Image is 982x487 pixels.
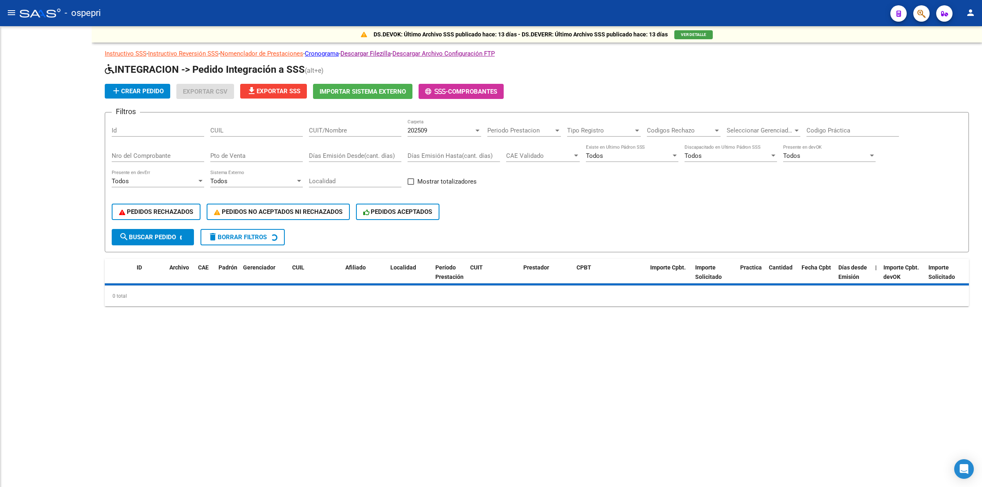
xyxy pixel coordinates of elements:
span: Codigos Rechazo [647,127,713,134]
a: Cronograma [305,50,339,57]
datatable-header-cell: | [872,259,880,295]
div: 0 total [105,286,969,306]
span: Gerenciador [243,264,275,271]
datatable-header-cell: Archivo [166,259,195,295]
a: Descargar Archivo Configuración FTP [392,50,495,57]
button: Buscar Pedido [112,229,194,245]
span: PEDIDOS RECHAZADOS [119,208,193,215]
mat-icon: delete [208,232,218,242]
button: PEDIDOS NO ACEPTADOS NI RECHAZADOS [207,204,350,220]
span: Borrar Filtros [208,233,267,241]
span: Exportar CSV [183,88,227,95]
span: Todos [783,152,800,159]
datatable-header-cell: Localidad [387,259,432,295]
span: Tipo Registro [567,127,633,134]
datatable-header-cell: ID [133,259,166,295]
datatable-header-cell: Importe Cpbt. [647,259,692,295]
span: VER DETALLE [681,32,706,37]
datatable-header-cell: CAE [195,259,215,295]
datatable-header-cell: Importe Solicitado [692,259,737,295]
mat-icon: search [119,232,129,242]
span: Padrón [218,264,237,271]
span: Localidad [390,264,416,271]
span: Todos [685,152,702,159]
datatable-header-cell: Días desde Emisión [835,259,872,295]
span: PEDIDOS NO ACEPTADOS NI RECHAZADOS [214,208,342,215]
span: Todos [210,177,227,185]
datatable-header-cell: Período Prestación [432,259,467,295]
a: Descargar Filezilla [340,50,391,57]
span: Comprobantes [448,88,497,95]
div: Open Intercom Messenger [954,459,974,479]
span: 202509 [408,127,427,134]
span: CAE [198,264,209,271]
span: Mostrar totalizadores [417,177,477,186]
datatable-header-cell: Importe Cpbt. devOK [880,259,925,295]
button: -Comprobantes [419,84,504,99]
span: Cantidad [769,264,793,271]
span: Periodo Prestacion [487,127,554,134]
span: Todos [586,152,603,159]
datatable-header-cell: CUIL [289,259,342,295]
mat-icon: menu [7,8,16,18]
mat-icon: file_download [247,86,257,96]
span: | [875,264,877,271]
p: DS.DEVOK: Último Archivo SSS publicado hace: 13 días - DS.DEVERR: Último Archivo SSS publicado ha... [374,30,668,39]
span: Período Prestación [435,264,464,280]
button: Exportar CSV [176,84,234,99]
span: CUIL [292,264,304,271]
mat-icon: add [111,86,121,96]
span: Prestador [523,264,549,271]
span: Crear Pedido [111,88,164,95]
span: Afiliado [345,264,366,271]
span: Importe Solicitado devOK [928,264,955,290]
datatable-header-cell: CUIT [467,259,520,295]
span: Buscar Pedido [119,233,176,241]
a: Instructivo Reversión SSS [148,50,218,57]
datatable-header-cell: Gerenciador [240,259,289,295]
span: Practica [740,264,762,271]
span: INTEGRACION -> Pedido Integración a SSS [105,64,305,75]
button: Crear Pedido [105,84,170,99]
datatable-header-cell: Fecha Cpbt [798,259,835,295]
span: CPBT [577,264,591,271]
button: VER DETALLE [674,30,713,39]
span: Todos [112,177,129,185]
datatable-header-cell: Prestador [520,259,573,295]
span: Importe Cpbt. [650,264,686,271]
span: (alt+e) [305,67,324,74]
span: Seleccionar Gerenciador [727,127,793,134]
a: Nomenclador de Prestaciones [220,50,303,57]
span: - [425,88,448,95]
button: PEDIDOS ACEPTADOS [356,204,440,220]
button: Borrar Filtros [200,229,285,245]
datatable-header-cell: Importe Solicitado devOK [925,259,970,295]
datatable-header-cell: Cantidad [766,259,798,295]
span: - ospepri [65,4,101,22]
span: ID [137,264,142,271]
span: Exportar SSS [247,88,300,95]
button: Importar Sistema Externo [313,84,412,99]
span: Archivo [169,264,189,271]
h3: Filtros [112,106,140,117]
span: PEDIDOS ACEPTADOS [363,208,432,215]
span: Importe Cpbt. devOK [883,264,919,280]
span: Importe Solicitado [695,264,722,280]
span: CAE Validado [506,152,572,159]
mat-icon: person [966,8,975,18]
span: Fecha Cpbt [802,264,831,271]
datatable-header-cell: CPBT [573,259,647,295]
a: Instructivo SSS [105,50,146,57]
span: CUIT [470,264,483,271]
button: PEDIDOS RECHAZADOS [112,204,200,220]
span: Importar Sistema Externo [320,88,406,95]
button: Exportar SSS [240,84,307,99]
span: Días desde Emisión [838,264,867,280]
datatable-header-cell: Afiliado [342,259,387,295]
p: - - - - - [105,49,969,58]
datatable-header-cell: Padrón [215,259,240,295]
datatable-header-cell: Practica [737,259,766,295]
